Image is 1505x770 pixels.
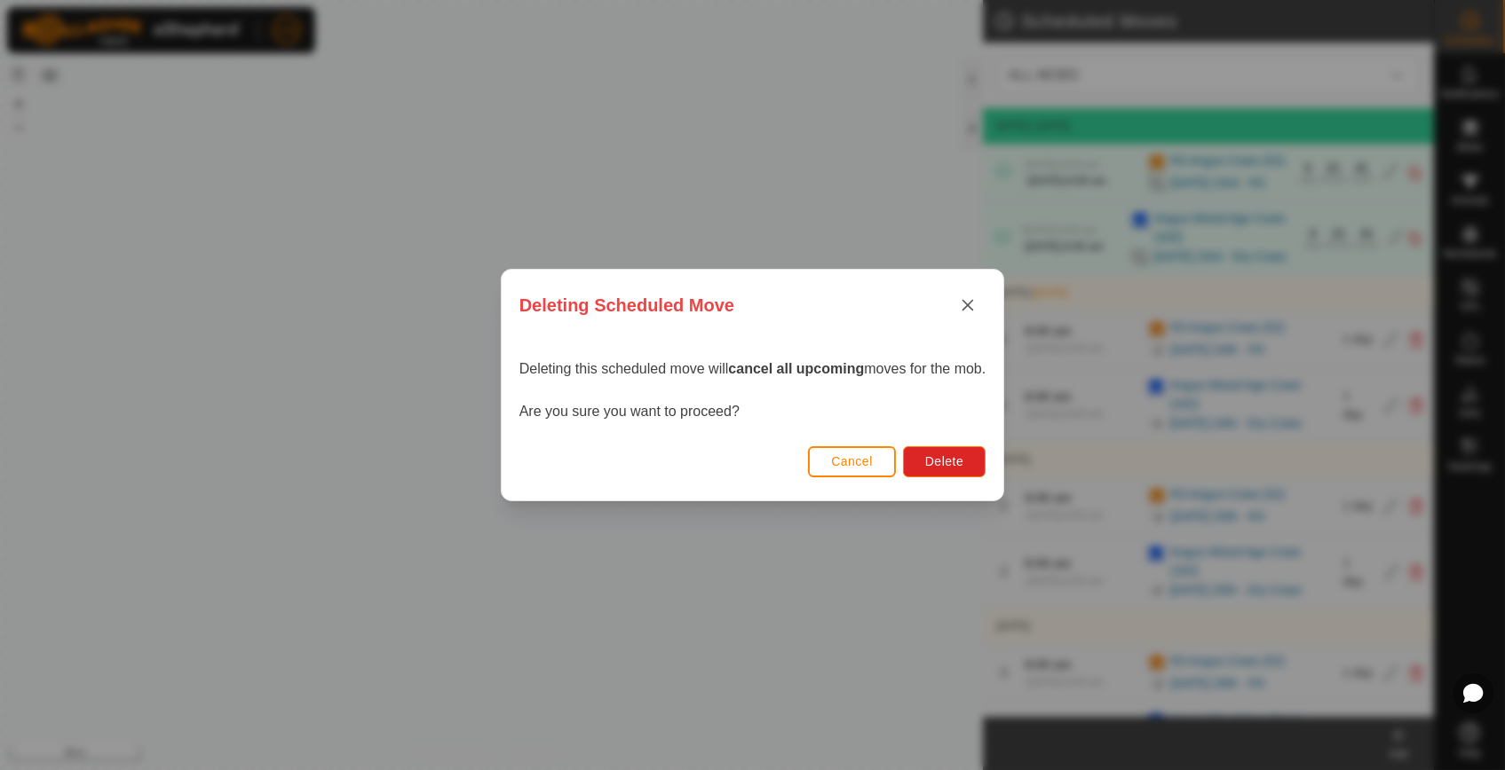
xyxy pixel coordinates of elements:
button: Delete [903,446,986,477]
p: Are you sure you want to proceed? [519,401,986,422]
button: Cancel [808,446,896,477]
strong: cancel all upcoming [728,361,864,376]
span: Delete [925,454,963,468]
span: Cancel [831,454,873,468]
p: Deleting this scheduled move will moves for the mob. [519,358,986,380]
span: Deleting Scheduled Move [519,292,734,318]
